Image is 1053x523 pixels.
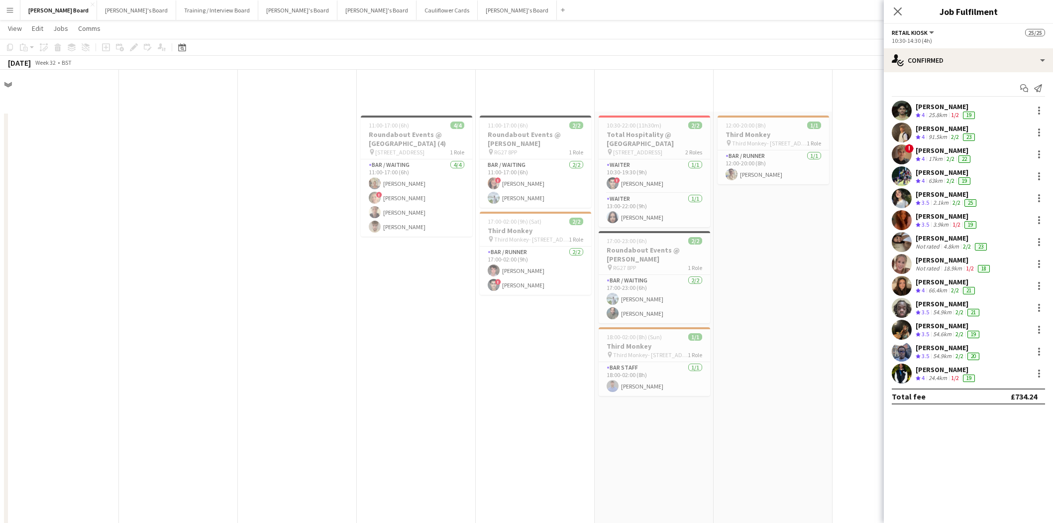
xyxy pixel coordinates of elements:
[916,124,977,133] div: [PERSON_NAME]
[951,133,959,140] app-skills-label: 2/2
[599,231,710,323] app-job-card: 17:00-23:00 (6h)2/2Roundabout Events @ [PERSON_NAME] RG27 8PP1 RoleBar / Waiting2/217:00-23:00 (6...
[1011,392,1037,401] div: £734.24
[955,308,963,316] app-skills-label: 2/2
[916,321,981,330] div: [PERSON_NAME]
[922,199,929,206] span: 3.5
[480,130,591,148] h3: Roundabout Events @ [PERSON_NAME]
[916,365,977,374] div: [PERSON_NAME]
[931,330,953,339] div: 54.6km
[916,190,978,199] div: [PERSON_NAME]
[599,116,710,227] app-job-card: 10:30-22:00 (11h30m)2/2Total Hospitality @ [GEOGRAPHIC_DATA] [STREET_ADDRESS]2 RolesWaiter1/110:3...
[375,148,424,156] span: [STREET_ADDRESS]
[480,226,591,235] h3: Third Monkey
[927,374,949,383] div: 24.4km
[951,286,959,294] app-skills-label: 2/2
[718,150,829,184] app-card-role: Bar / Runner1/112:00-20:00 (8h)[PERSON_NAME]
[955,352,963,360] app-skills-label: 2/2
[922,352,929,360] span: 3.5
[478,0,557,20] button: [PERSON_NAME]'s Board
[480,159,591,208] app-card-role: Bar / Waiting2/211:00-17:00 (6h)![PERSON_NAME][PERSON_NAME]
[599,362,710,396] app-card-role: BAR STAFF1/118:00-02:00 (8h)[PERSON_NAME]
[569,122,583,129] span: 2/2
[480,116,591,208] div: 11:00-17:00 (6h)2/2Roundabout Events @ [PERSON_NAME] RG27 8PP1 RoleBar / Waiting2/211:00-17:00 (6...
[32,24,43,33] span: Edit
[922,133,925,140] span: 4
[337,0,417,20] button: [PERSON_NAME]'s Board
[942,264,964,272] div: 18.9km
[8,24,22,33] span: View
[569,148,583,156] span: 1 Role
[62,59,72,66] div: BST
[963,112,975,119] div: 19
[569,236,583,243] span: 1 Role
[947,155,954,162] app-skills-label: 2/2
[916,168,972,177] div: [PERSON_NAME]
[480,247,591,295] app-card-role: Bar / Runner2/217:00-02:00 (9h)[PERSON_NAME]![PERSON_NAME]
[613,264,636,271] span: RG27 8PP
[718,116,829,184] app-job-card: 12:00-20:00 (8h)1/1Third Monkey Third Monkey- [STREET_ADDRESS]1 RoleBar / Runner1/112:00-20:00 (8...
[884,48,1053,72] div: Confirmed
[931,352,953,361] div: 54.9km
[955,330,963,338] app-skills-label: 2/2
[614,177,620,183] span: !
[892,37,1045,44] div: 10:30-14:30 (4h)
[688,122,702,129] span: 2/2
[922,111,925,119] span: 4
[369,122,409,129] span: 11:00-17:00 (6h)
[74,22,105,35] a: Comms
[599,327,710,396] div: 18:00-02:00 (8h) (Sun)1/1Third Monkey Third Monkey- [STREET_ADDRESS]1 RoleBAR STAFF1/118:00-02:00...
[916,343,981,352] div: [PERSON_NAME]
[927,286,949,295] div: 66.4km
[964,199,976,207] div: 25
[967,331,979,338] div: 19
[916,256,992,264] div: [PERSON_NAME]
[952,199,960,206] app-skills-label: 2/2
[480,212,591,295] app-job-card: 17:00-02:00 (9h) (Sat)2/2Third Monkey Third Monkey- [STREET_ADDRESS]1 RoleBar / Runner2/217:00-02...
[922,221,929,228] span: 3.5
[916,264,942,272] div: Not rated
[922,330,929,338] span: 3.5
[958,155,970,163] div: 22
[361,159,472,237] app-card-role: Bar / Waiting4/411:00-17:00 (6h)[PERSON_NAME]![PERSON_NAME][PERSON_NAME][PERSON_NAME]
[53,24,68,33] span: Jobs
[376,192,382,198] span: !
[927,177,945,185] div: 63km
[922,177,925,184] span: 4
[599,193,710,227] app-card-role: Waiter1/113:00-22:00 (9h)[PERSON_NAME]
[599,246,710,263] h3: Roundabout Events @ [PERSON_NAME]
[488,218,541,225] span: 17:00-02:00 (9h) (Sat)
[685,148,702,156] span: 2 Roles
[967,309,979,316] div: 21
[963,243,971,250] app-skills-label: 2/2
[688,351,702,359] span: 1 Role
[963,133,975,141] div: 23
[599,275,710,323] app-card-role: Bar / Waiting2/217:00-23:00 (6h)[PERSON_NAME][PERSON_NAME]
[916,277,977,286] div: [PERSON_NAME]
[607,333,662,341] span: 18:00-02:00 (8h) (Sun)
[922,155,925,162] span: 4
[599,342,710,351] h3: Third Monkey
[33,59,58,66] span: Week 32
[807,122,821,129] span: 1/1
[892,29,936,36] button: Retail Kiosk
[922,374,925,382] span: 4
[599,159,710,193] app-card-role: Waiter1/110:30-19:30 (9h)![PERSON_NAME]
[927,111,949,120] div: 25.8km
[927,133,949,141] div: 91.5km
[258,0,337,20] button: [PERSON_NAME]'s Board
[975,243,987,251] div: 23
[892,29,928,36] span: Retail Kiosk
[916,243,942,251] div: Not rated
[951,111,959,119] app-skills-label: 1/2
[963,287,975,294] div: 21
[688,264,702,271] span: 1 Role
[927,155,945,163] div: 17km
[1025,29,1045,36] span: 25/25
[599,130,710,148] h3: Total Hospitality @ [GEOGRAPHIC_DATA]
[176,0,258,20] button: Training / Interview Board
[963,375,975,382] div: 19
[4,22,26,35] a: View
